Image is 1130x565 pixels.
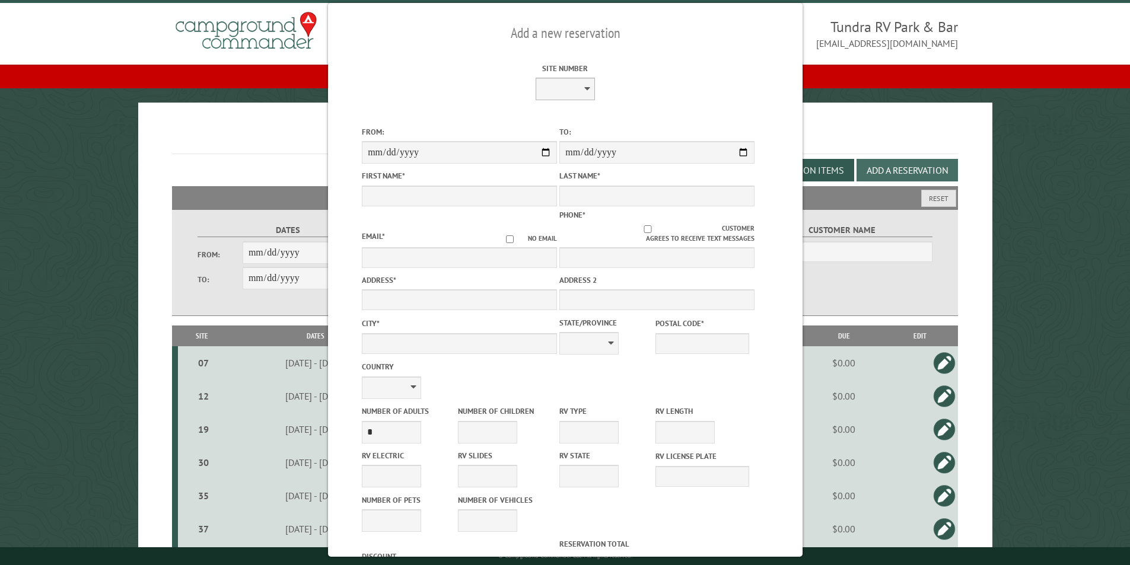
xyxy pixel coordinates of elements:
label: Number of Vehicles [458,494,552,506]
label: Discount [362,551,557,562]
label: Number of Adults [362,406,456,417]
td: $0.00 [806,446,881,479]
small: © Campground Commander LLC. All rights reserved. [498,552,632,560]
div: [DATE] - [DATE] [228,357,403,369]
label: City [362,318,557,329]
td: $0.00 [806,512,881,545]
label: Number of Pets [362,494,456,506]
label: RV Slides [458,450,552,461]
th: Edit [881,325,958,346]
label: Address 2 [559,274,755,286]
label: No email [492,234,557,244]
label: Country [362,361,557,372]
div: 19 [183,423,224,435]
label: Reservation Total [559,538,755,550]
label: Number of Children [458,406,552,417]
button: Edit Add-on Items [752,159,854,181]
div: [DATE] - [DATE] [228,390,403,402]
label: From: [198,249,243,260]
label: RV License Plate [655,451,749,462]
h2: Filters [172,186,959,209]
label: Postal Code [655,318,749,329]
th: Due [806,325,881,346]
div: [DATE] - [DATE] [228,457,403,468]
label: Site Number [467,63,663,74]
div: 35 [183,490,224,502]
label: Email [362,231,385,241]
input: No email [492,235,528,243]
label: State/Province [559,317,653,328]
div: 30 [183,457,224,468]
label: RV Electric [362,450,456,461]
div: [DATE] - [DATE] [228,490,403,502]
td: $0.00 [806,379,881,413]
button: Add a Reservation [857,159,958,181]
label: RV State [559,450,653,461]
div: [DATE] - [DATE] [228,423,403,435]
h1: Reservations [172,122,959,154]
td: $0.00 [806,413,881,446]
label: RV Length [655,406,749,417]
input: Customer agrees to receive text messages [573,225,722,233]
div: [DATE] - [DATE] [228,523,403,535]
label: Last Name [559,170,755,181]
label: From: [362,126,557,138]
label: First Name [362,170,557,181]
h2: Add a new reservation [362,22,769,44]
label: Dates [198,224,378,237]
label: Customer Name [752,224,932,237]
img: Campground Commander [172,8,320,54]
label: To: [198,274,243,285]
label: Customer agrees to receive text messages [559,224,755,244]
label: Phone [559,210,585,220]
th: Site [178,325,226,346]
div: 07 [183,357,224,369]
div: 12 [183,390,224,402]
button: Reset [921,190,956,207]
label: Address [362,274,557,286]
th: Dates [226,325,405,346]
label: To: [559,126,755,138]
label: RV Type [559,406,653,417]
div: 37 [183,523,224,535]
td: $0.00 [806,479,881,512]
td: $0.00 [806,346,881,379]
